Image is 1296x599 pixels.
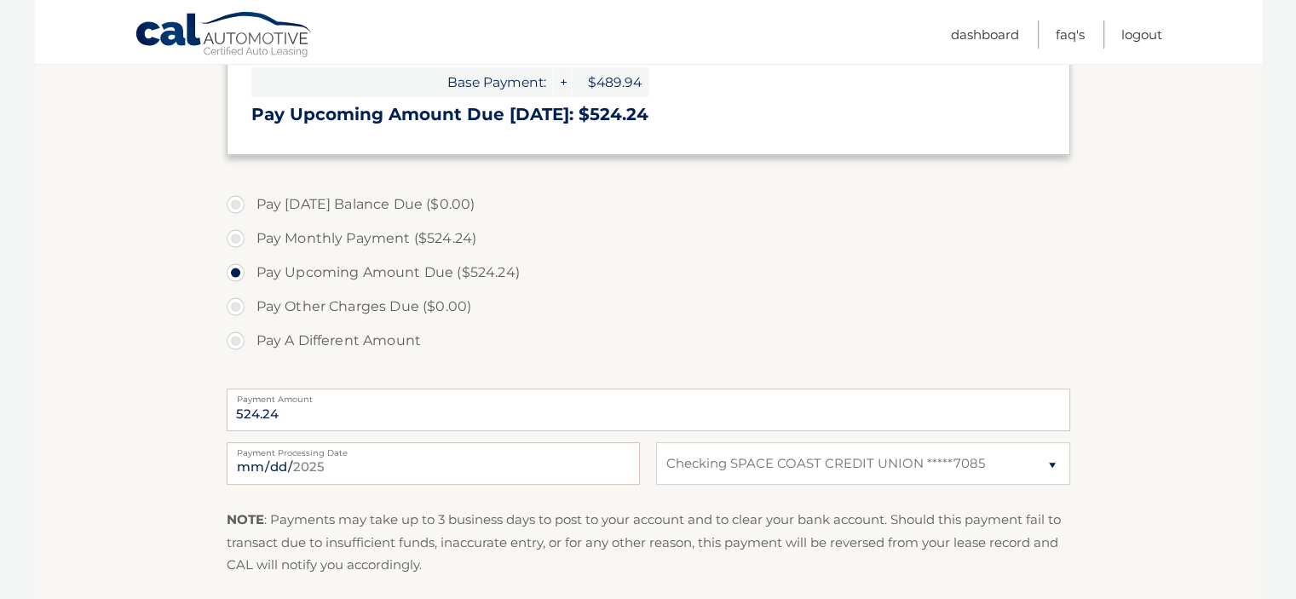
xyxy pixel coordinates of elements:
label: Pay Other Charges Due ($0.00) [227,290,1070,324]
span: Base Payment: [251,67,553,97]
span: $489.94 [572,67,648,97]
h3: Pay Upcoming Amount Due [DATE]: $524.24 [251,104,1045,125]
a: Cal Automotive [135,11,314,60]
label: Pay [DATE] Balance Due ($0.00) [227,187,1070,222]
label: Payment Amount [227,389,1070,402]
label: Payment Processing Date [227,442,640,456]
label: Pay Upcoming Amount Due ($524.24) [227,256,1070,290]
a: Dashboard [951,20,1019,49]
input: Payment Date [227,442,640,485]
strong: NOTE [227,511,264,527]
p: : Payments may take up to 3 business days to post to your account and to clear your bank account.... [227,509,1070,576]
label: Pay Monthly Payment ($524.24) [227,222,1070,256]
span: + [554,67,571,97]
input: Payment Amount [227,389,1070,431]
a: FAQ's [1056,20,1085,49]
a: Logout [1121,20,1162,49]
label: Pay A Different Amount [227,324,1070,358]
